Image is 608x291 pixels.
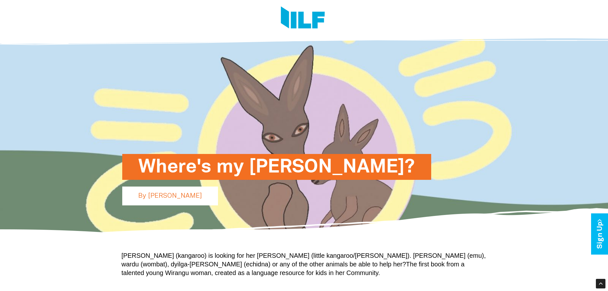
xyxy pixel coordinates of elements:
[122,187,218,205] p: By [PERSON_NAME]
[138,154,415,180] h1: Where's my [PERSON_NAME]?
[281,6,325,30] img: Logo
[596,279,605,288] div: Scroll Back to Top
[122,252,486,276] span: [PERSON_NAME] (kangaroo) is looking for her [PERSON_NAME] (little kangaroo/[PERSON_NAME]). [PERSO...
